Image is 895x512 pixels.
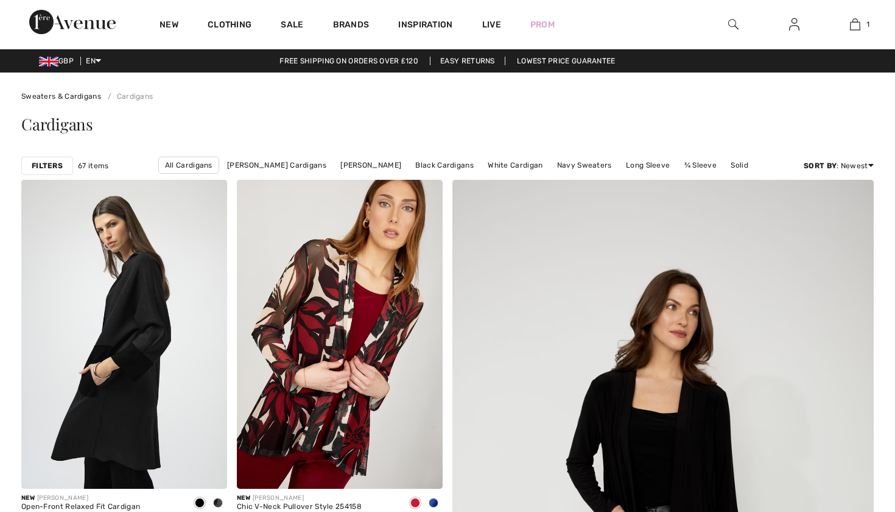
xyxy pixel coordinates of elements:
[237,503,362,511] div: Chic V-Neck Pullover Style 254158
[160,20,178,32] a: New
[281,20,303,32] a: Sale
[825,17,885,32] a: 1
[482,157,549,173] a: White Cardigan
[728,17,739,32] img: search the website
[221,157,332,173] a: [PERSON_NAME] Cardigans
[678,157,723,173] a: ¾ Sleeve
[789,17,799,32] img: My Info
[398,20,452,32] span: Inspiration
[850,17,860,32] img: My Bag
[409,157,480,173] a: Black Cardigans
[21,92,101,101] a: Sweaters & Cardigans
[430,57,505,65] a: Easy Returns
[237,494,362,503] div: [PERSON_NAME]
[804,162,837,170] strong: Sort By
[866,19,869,30] span: 1
[39,57,79,65] span: GBP
[32,160,63,171] strong: Filters
[158,157,219,174] a: All Cardigans
[620,157,676,173] a: Long Sleeve
[21,180,227,489] img: Open-Front Relaxed Fit Cardigan Style 254040. Black/Black
[482,18,501,31] a: Live
[779,17,809,32] a: Sign In
[208,20,251,32] a: Clothing
[21,494,181,503] div: [PERSON_NAME]
[78,160,108,171] span: 67 items
[39,57,58,66] img: UK Pound
[103,92,153,101] a: Cardigans
[530,18,555,31] a: Prom
[270,57,428,65] a: Free shipping on orders over ₤120
[334,157,407,173] a: [PERSON_NAME]
[725,157,754,173] a: Solid
[507,57,625,65] a: Lowest Price Guarantee
[21,113,93,135] span: Cardigans
[551,157,618,173] a: Navy Sweaters
[86,57,101,65] span: EN
[804,160,874,171] div: : Newest
[21,494,35,502] span: New
[237,494,250,502] span: New
[237,180,443,489] img: Chic V-Neck Pullover Style 254158. Cabernet/black
[29,10,116,34] img: 1ère Avenue
[333,20,370,32] a: Brands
